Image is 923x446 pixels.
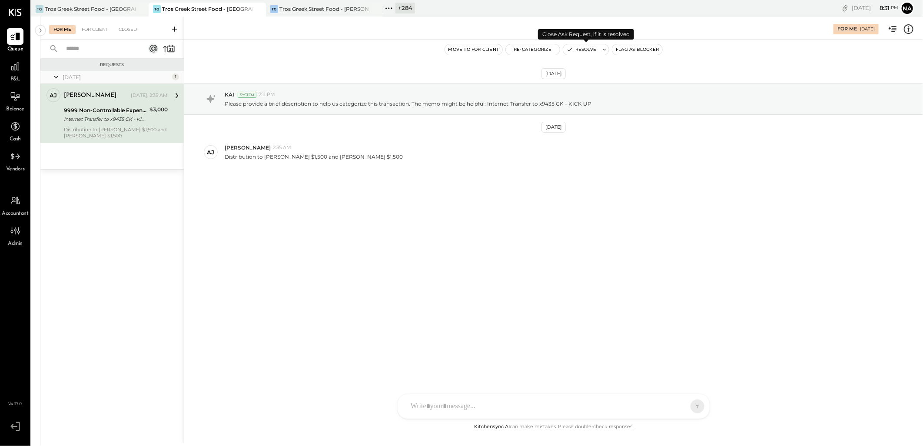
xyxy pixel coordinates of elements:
[64,126,168,139] div: Distribution to [PERSON_NAME] $1,500 and [PERSON_NAME] $1,500
[6,166,25,173] span: Vendors
[0,118,30,143] a: Cash
[506,44,560,55] button: Re-Categorize
[225,100,591,107] p: Please provide a brief description to help us categorize this transaction. The memo might be help...
[149,105,168,114] div: $3,000
[270,5,278,13] div: TG
[162,5,253,13] div: Tros Greek Street Food - [GEOGRAPHIC_DATA]
[225,144,271,151] span: [PERSON_NAME]
[114,25,141,34] div: Closed
[36,5,43,13] div: TG
[64,115,147,123] div: Internet Transfer to x9435 CK - KICK UP
[172,73,179,80] div: 1
[837,26,857,33] div: For Me
[64,106,147,115] div: 9999 Non-Controllable Expenses:Other Income and Expenses:To Be Classified P&L
[207,148,215,156] div: AJ
[395,3,415,13] div: + 284
[0,88,30,113] a: Balance
[50,91,57,100] div: AJ
[860,26,875,32] div: [DATE]
[563,44,600,55] button: Resolve
[64,91,116,100] div: [PERSON_NAME]
[8,240,23,248] span: Admin
[0,28,30,53] a: Queue
[2,210,29,218] span: Accountant
[0,58,30,83] a: P&L
[49,25,76,34] div: For Me
[225,91,234,98] span: KAI
[77,25,113,34] div: For Client
[10,136,21,143] span: Cash
[538,29,634,40] div: Close Ask Request, if it is resolved
[0,223,30,248] a: Admin
[445,44,503,55] button: Move to for client
[6,106,24,113] span: Balance
[279,5,370,13] div: Tros Greek Street Food - [PERSON_NAME]
[900,1,914,15] button: Na
[131,92,168,99] div: [DATE], 2:35 AM
[0,148,30,173] a: Vendors
[153,5,161,13] div: TG
[238,92,256,98] div: System
[852,4,898,12] div: [DATE]
[541,122,566,133] div: [DATE]
[612,44,662,55] button: Flag as Blocker
[259,91,275,98] span: 7:11 PM
[273,144,291,151] span: 2:35 AM
[63,73,170,81] div: [DATE]
[7,46,23,53] span: Queue
[541,68,566,79] div: [DATE]
[0,193,30,218] a: Accountant
[841,3,850,13] div: copy link
[225,153,403,160] p: Distribution to [PERSON_NAME] $1,500 and [PERSON_NAME] $1,500
[10,76,20,83] span: P&L
[45,62,179,68] div: Requests
[45,5,136,13] div: Tros Greek Street Food - [GEOGRAPHIC_DATA]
